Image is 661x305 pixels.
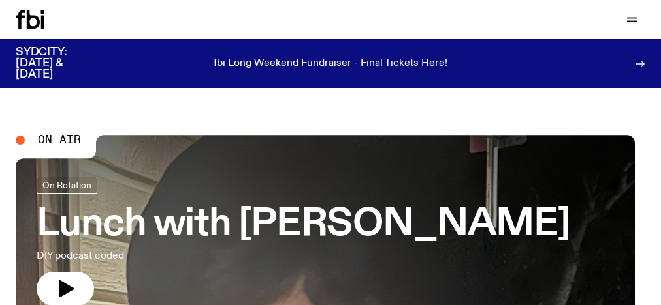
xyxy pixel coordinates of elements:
span: On Rotation [42,181,91,190]
p: DIY podcast coded [37,248,371,264]
a: On Rotation [37,177,97,194]
p: fbi Long Weekend Fundraiser - Final Tickets Here! [214,58,447,70]
h3: SYDCITY: [DATE] & [DATE] [16,47,99,80]
span: On Air [38,134,81,146]
h3: Lunch with [PERSON_NAME] [37,207,570,243]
